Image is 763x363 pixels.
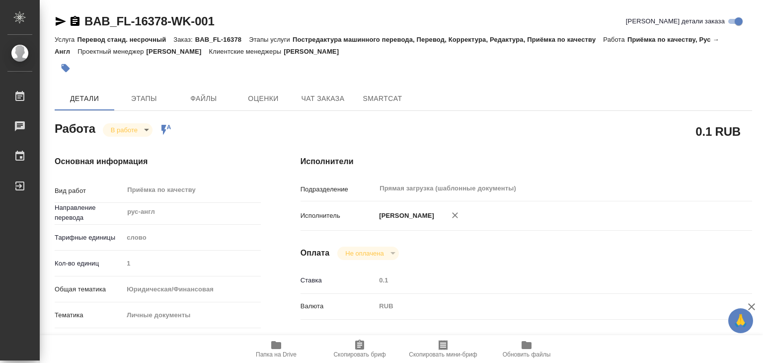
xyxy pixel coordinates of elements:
[626,16,725,26] span: [PERSON_NAME] детали заказа
[337,247,398,260] div: В работе
[55,186,123,196] p: Вид работ
[69,15,81,27] button: Скопировать ссылку
[123,281,260,298] div: Юридическая/Финансовая
[695,123,741,140] h2: 0.1 RUB
[603,36,627,43] p: Работа
[318,335,401,363] button: Скопировать бриф
[401,335,485,363] button: Скопировать мини-бриф
[376,298,714,315] div: RUB
[55,203,123,223] p: Направление перевода
[485,335,568,363] button: Обновить файлы
[55,156,261,168] h4: Основная информация
[299,92,347,105] span: Чат заказа
[359,92,406,105] span: SmartCat
[256,351,297,358] span: Папка на Drive
[333,351,385,358] span: Скопировать бриф
[55,233,123,243] p: Тарифные единицы
[55,259,123,269] p: Кол-во единиц
[301,247,330,259] h4: Оплата
[147,48,209,55] p: [PERSON_NAME]
[61,92,108,105] span: Детали
[84,14,215,28] a: BAB_FL-16378-WK-001
[376,273,714,287] input: Пустое поле
[728,308,753,333] button: 🙏
[77,48,146,55] p: Проектный менеджер
[209,48,284,55] p: Клиентские менеджеры
[55,15,67,27] button: Скопировать ссылку для ЯМессенджера
[55,119,95,137] h2: Работа
[180,92,228,105] span: Файлы
[409,351,477,358] span: Скопировать мини-бриф
[173,36,195,43] p: Заказ:
[123,256,260,271] input: Пустое поле
[103,123,153,137] div: В работе
[376,211,434,221] p: [PERSON_NAME]
[732,310,749,331] span: 🙏
[301,211,376,221] p: Исполнитель
[342,249,386,258] button: Не оплачена
[123,229,260,246] div: слово
[301,156,752,168] h4: Исполнители
[249,36,293,43] p: Этапы услуги
[120,92,168,105] span: Этапы
[195,36,249,43] p: BAB_FL-16378
[503,351,551,358] span: Обновить файлы
[234,335,318,363] button: Папка на Drive
[444,204,466,226] button: Удалить исполнителя
[301,184,376,194] p: Подразделение
[301,301,376,311] p: Валюта
[108,126,141,134] button: В работе
[55,310,123,320] p: Тематика
[123,307,260,324] div: Личные документы
[55,284,123,294] p: Общая тематика
[284,48,346,55] p: [PERSON_NAME]
[55,57,76,79] button: Добавить тэг
[77,36,173,43] p: Перевод станд. несрочный
[301,275,376,285] p: Ставка
[239,92,287,105] span: Оценки
[293,36,603,43] p: Постредактура машинного перевода, Перевод, Корректура, Редактура, Приёмка по качеству
[55,36,77,43] p: Услуга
